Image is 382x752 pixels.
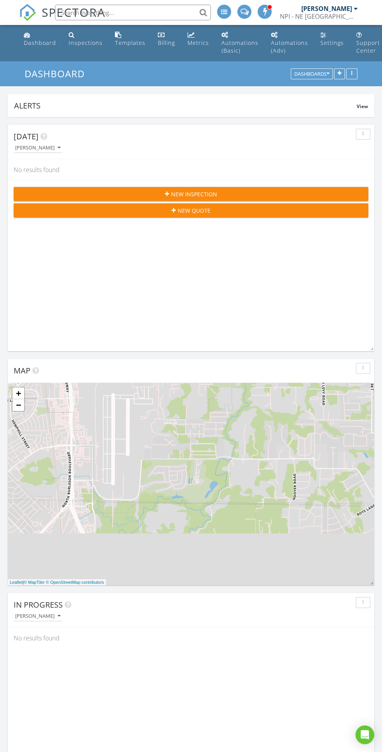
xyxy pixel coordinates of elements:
[46,580,104,585] a: © OpenStreetMap contributors
[15,613,60,619] div: [PERSON_NAME]
[218,28,262,58] a: Automations (Basic)
[24,39,56,46] div: Dashboard
[12,399,24,411] a: Zoom out
[221,39,258,54] div: Automations (Basic)
[12,388,24,399] a: Zoom in
[280,12,358,20] div: NPI - NE Tarrant County
[14,599,63,610] span: In Progress
[19,11,106,27] a: SPECTORA
[158,39,175,46] div: Billing
[10,580,23,585] a: Leaflet
[25,67,91,80] a: Dashboard
[301,5,352,12] div: [PERSON_NAME]
[357,103,368,110] span: View
[268,28,311,58] a: Automations (Advanced)
[24,580,45,585] a: © MapTiler
[271,39,308,54] div: Automations (Adv)
[8,159,374,180] div: No results found
[42,4,106,20] span: SPECTORA
[291,69,333,80] button: Dashboards
[14,143,62,153] button: [PERSON_NAME]
[65,28,106,50] a: Inspections
[14,131,39,142] span: [DATE]
[317,28,347,50] a: Settings
[115,39,145,46] div: Templates
[187,39,209,46] div: Metrics
[294,71,329,77] div: Dashboards
[14,365,30,376] span: Map
[14,611,62,622] button: [PERSON_NAME]
[55,5,211,20] input: Search everything...
[19,4,36,21] img: The Best Home Inspection Software - Spectora
[14,100,357,111] div: Alerts
[21,28,59,50] a: Dashboard
[184,28,212,50] a: Metrics
[178,206,210,215] span: New Quote
[69,39,103,46] div: Inspections
[8,628,374,649] div: No results found
[112,28,149,50] a: Templates
[356,39,380,54] div: Support Center
[15,145,60,151] div: [PERSON_NAME]
[171,190,217,198] span: New Inspection
[14,187,368,201] button: New Inspection
[155,28,178,50] a: Billing
[8,579,106,586] div: |
[14,203,368,217] button: New Quote
[320,39,344,46] div: Settings
[355,725,374,744] div: Open Intercom Messenger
